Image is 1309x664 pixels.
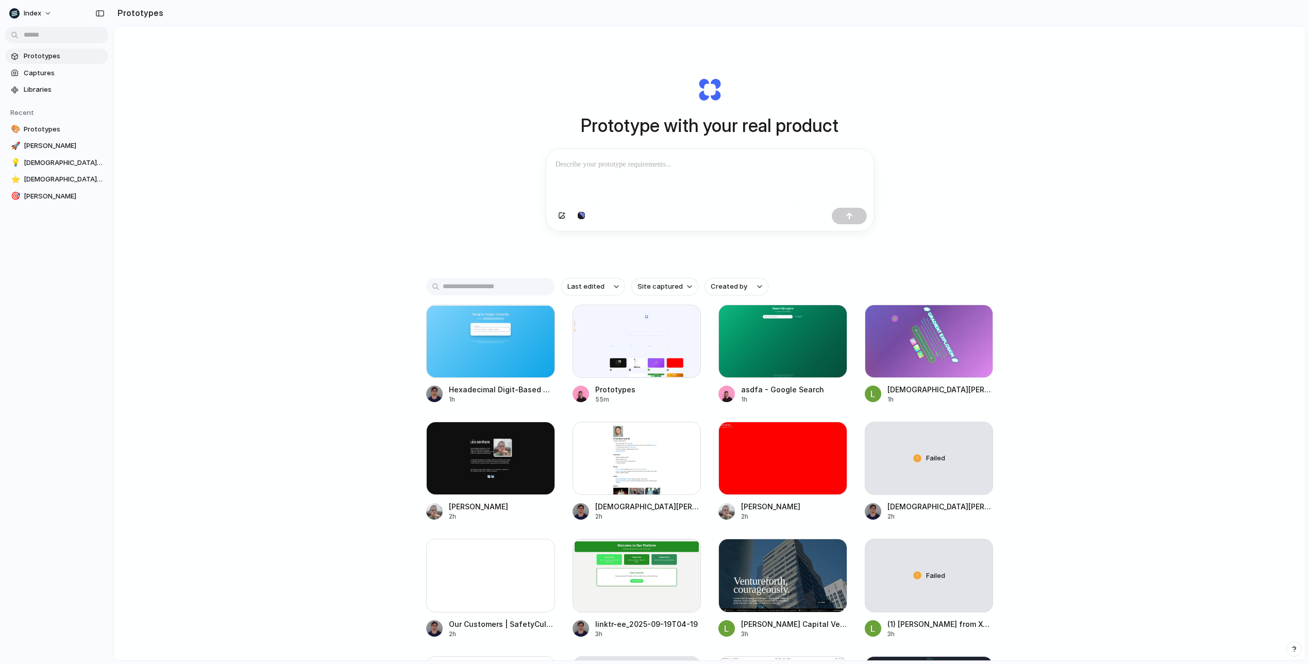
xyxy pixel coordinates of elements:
[449,501,508,512] div: [PERSON_NAME]
[10,108,34,117] span: Recent
[449,395,555,404] div: 1h
[113,7,163,19] h2: Prototypes
[926,453,945,463] span: Failed
[741,501,800,512] div: [PERSON_NAME]
[595,384,635,395] div: Prototypes
[449,384,555,395] div: Hexadecimal Digit-Based Website Demo
[24,141,104,151] span: [PERSON_NAME]
[24,68,104,78] span: Captures
[9,158,20,168] button: 💡
[573,539,701,638] a: linktr-ee_2025-09-19T04-19linktr-ee_2025-09-19T04-193h
[5,48,108,64] a: Prototypes
[926,571,945,581] span: Failed
[561,278,625,295] button: Last edited
[741,512,800,521] div: 2h
[865,539,994,638] a: Failed(1) [PERSON_NAME] from Xano - Airfocus migration – Dovetail3h
[449,619,555,629] div: Our Customers | SafetyCulture
[5,189,108,204] a: 🎯[PERSON_NAME]
[567,281,605,292] span: Last edited
[595,619,698,629] div: linktr-ee_2025-09-19T04-19
[718,539,847,638] a: Bain Capital Ventures[PERSON_NAME] Capital Ventures3h
[5,65,108,81] a: Captures
[9,141,20,151] button: 🚀
[5,172,108,187] a: ⭐[DEMOGRAPHIC_DATA][PERSON_NAME]
[11,140,18,152] div: 🚀
[449,629,555,639] div: 2h
[5,138,108,154] a: 🚀[PERSON_NAME]
[887,619,994,629] div: (1) [PERSON_NAME] from Xano - Airfocus migration – Dovetail
[581,112,838,139] h1: Prototype with your real product
[887,395,994,404] div: 1h
[741,395,824,404] div: 1h
[631,278,698,295] button: Site captured
[11,157,18,169] div: 💡
[718,422,847,521] a: Leo Denham[PERSON_NAME]2h
[24,174,104,185] span: [DEMOGRAPHIC_DATA][PERSON_NAME]
[887,384,994,395] div: [DEMOGRAPHIC_DATA][PERSON_NAME]
[595,395,635,404] div: 55m
[449,512,508,521] div: 2h
[865,305,994,404] a: Christian Iacullo[DEMOGRAPHIC_DATA][PERSON_NAME]1h
[9,124,20,135] button: 🎨
[887,501,994,512] div: [DEMOGRAPHIC_DATA][PERSON_NAME]
[711,281,747,292] span: Created by
[573,422,701,521] a: Christian Iacullo[DEMOGRAPHIC_DATA][PERSON_NAME]2h
[9,191,20,202] button: 🎯
[887,512,994,521] div: 2h
[426,422,555,521] a: Leo Denham[PERSON_NAME]2h
[741,629,847,639] div: 3h
[426,539,555,638] a: Our Customers | SafetyCultureOur Customers | SafetyCulture2h
[5,5,57,22] button: Index
[887,629,994,639] div: 3h
[595,501,701,512] div: [DEMOGRAPHIC_DATA][PERSON_NAME]
[5,122,108,137] a: 🎨Prototypes
[741,619,847,629] div: [PERSON_NAME] Capital Ventures
[595,629,698,639] div: 3h
[865,422,994,521] a: Failed[DEMOGRAPHIC_DATA][PERSON_NAME]2h
[24,124,104,135] span: Prototypes
[573,305,701,404] a: PrototypesPrototypes55m
[9,174,20,185] button: ⭐
[741,384,824,395] div: asdfa - Google Search
[24,191,104,202] span: [PERSON_NAME]
[24,85,104,95] span: Libraries
[24,51,104,61] span: Prototypes
[11,174,18,186] div: ⭐
[704,278,768,295] button: Created by
[718,305,847,404] a: asdfa - Google Searchasdfa - Google Search1h
[11,190,18,202] div: 🎯
[426,305,555,404] a: Hexadecimal Digit-Based Website DemoHexadecimal Digit-Based Website Demo1h
[11,123,18,135] div: 🎨
[24,8,41,19] span: Index
[5,155,108,171] a: 💡[DEMOGRAPHIC_DATA][PERSON_NAME]
[595,512,701,521] div: 2h
[5,82,108,97] a: Libraries
[637,281,683,292] span: Site captured
[24,158,104,168] span: [DEMOGRAPHIC_DATA][PERSON_NAME]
